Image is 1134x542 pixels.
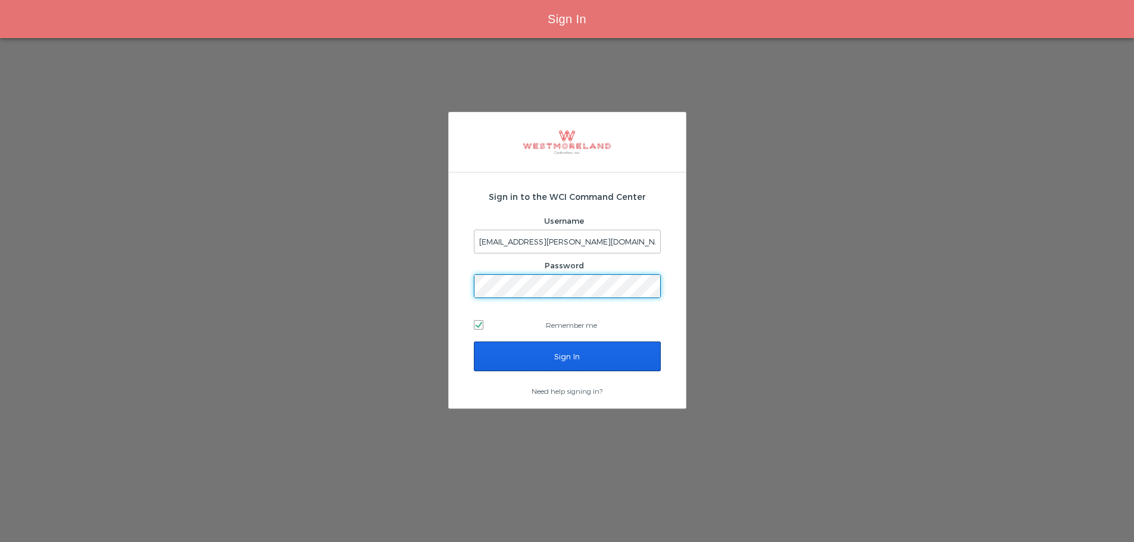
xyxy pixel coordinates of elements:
[474,316,661,334] label: Remember me
[474,190,661,203] h2: Sign in to the WCI Command Center
[544,216,584,225] label: Username
[545,261,584,270] label: Password
[474,342,661,371] input: Sign In
[548,12,586,26] span: Sign In
[532,387,602,395] a: Need help signing in?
